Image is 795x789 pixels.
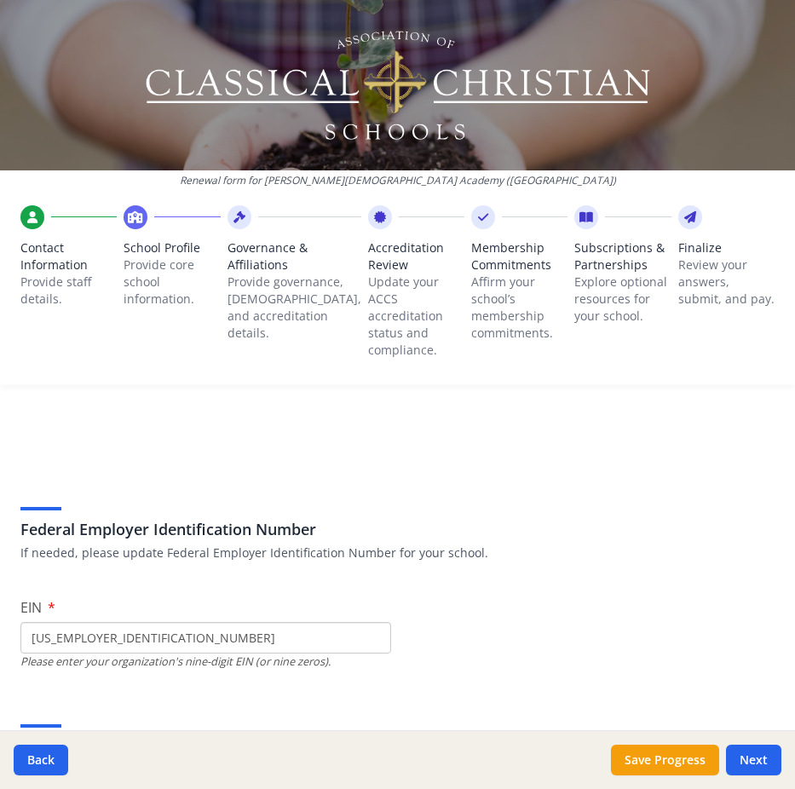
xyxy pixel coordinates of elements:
[471,274,567,342] p: Affirm your school’s membership commitments.
[20,598,42,617] span: EIN
[471,239,567,274] span: Membership Commitments
[368,239,464,274] span: Accreditation Review
[726,745,781,775] button: Next
[20,654,391,670] div: Please enter your organization's nine-digit EIN (or nine zeros).
[228,274,361,342] p: Provide governance, [DEMOGRAPHIC_DATA], and accreditation details.
[368,274,464,359] p: Update your ACCS accreditation status and compliance.
[574,239,671,274] span: Subscriptions & Partnerships
[20,517,775,541] h3: Federal Employer Identification Number
[20,544,775,562] p: If needed, please update Federal Employer Identification Number for your school.
[124,256,220,308] p: Provide core school information.
[228,239,361,274] span: Governance & Affiliations
[20,239,117,274] span: Contact Information
[678,256,775,308] p: Review your answers, submit, and pay.
[124,239,220,256] span: School Profile
[678,239,775,256] span: Finalize
[14,745,68,775] button: Back
[574,274,671,325] p: Explore optional resources for your school.
[611,745,719,775] button: Save Progress
[142,26,653,145] img: Logo
[20,274,117,308] p: Provide staff details.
